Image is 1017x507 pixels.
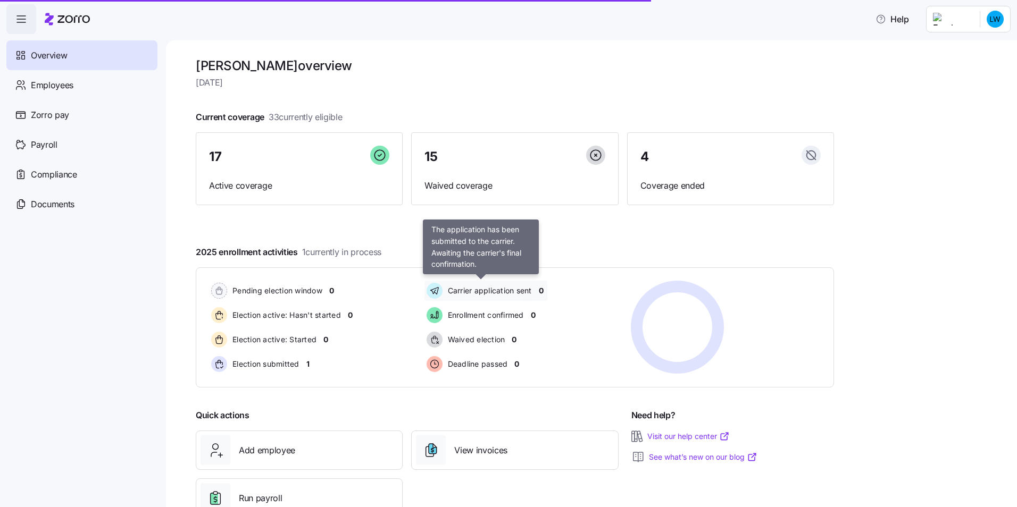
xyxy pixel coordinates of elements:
[196,246,381,259] span: 2025 enrollment activities
[229,334,316,345] span: Election active: Started
[6,189,157,219] a: Documents
[539,285,544,296] span: 0
[31,108,69,122] span: Zorro pay
[196,111,343,124] span: Current coverage
[454,444,507,457] span: View invoices
[229,359,299,369] span: Election submitted
[640,150,649,163] span: 4
[323,334,328,345] span: 0
[445,359,508,369] span: Deadline passed
[933,13,971,26] img: Employer logo
[531,310,536,320] span: 0
[196,76,834,89] span: [DATE]
[31,138,57,151] span: Payroll
[876,13,909,26] span: Help
[229,310,341,320] span: Election active: Hasn't started
[6,100,157,130] a: Zorro pay
[867,9,918,30] button: Help
[269,111,343,124] span: 33 currently eligible
[445,285,532,296] span: Carrier application sent
[209,150,221,163] span: 17
[6,130,157,159] a: Payroll
[445,334,505,345] span: Waived election
[239,444,295,457] span: Add employee
[31,49,67,62] span: Overview
[647,431,730,442] a: Visit our help center
[649,452,757,462] a: See what’s new on our blog
[239,492,282,505] span: Run payroll
[348,310,353,320] span: 0
[329,285,334,296] span: 0
[31,198,74,211] span: Documents
[196,409,249,422] span: Quick actions
[514,359,519,369] span: 0
[31,79,73,92] span: Employees
[631,409,676,422] span: Need help?
[209,179,389,192] span: Active coverage
[6,40,157,70] a: Overview
[445,310,524,320] span: Enrollment confirmed
[512,334,516,345] span: 0
[424,179,605,192] span: Waived coverage
[424,150,437,163] span: 15
[640,179,821,192] span: Coverage ended
[31,168,77,181] span: Compliance
[229,285,322,296] span: Pending election window
[302,246,381,259] span: 1 currently in process
[306,359,310,369] span: 1
[196,57,834,74] h1: [PERSON_NAME] overview
[6,159,157,189] a: Compliance
[987,11,1004,28] img: c0e0388fe6342deee47f791d0dfbc0c5
[6,70,157,100] a: Employees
